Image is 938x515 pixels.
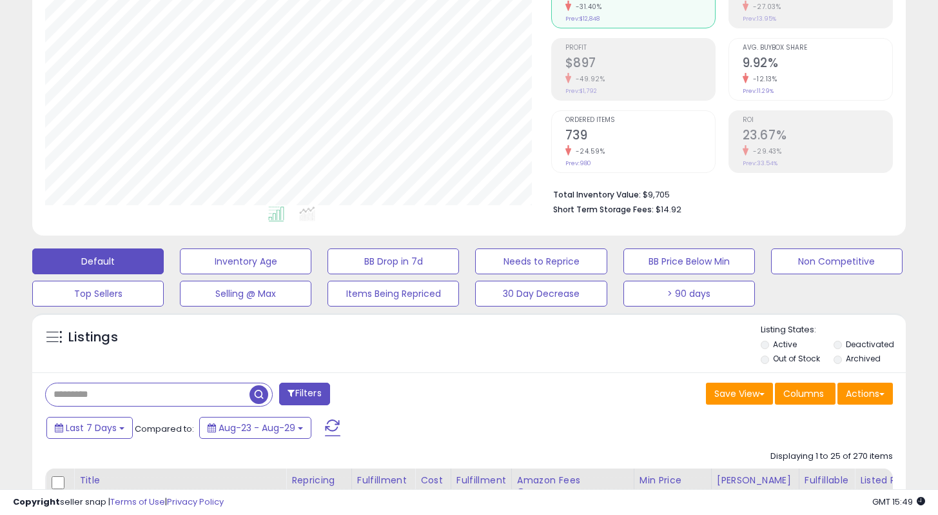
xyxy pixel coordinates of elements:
span: $14.92 [656,203,681,216]
small: -29.43% [748,146,782,156]
div: [PERSON_NAME] [717,474,794,487]
label: Out of Stock [773,353,820,364]
strong: Copyright [13,496,60,508]
div: Displaying 1 to 25 of 270 items [770,450,893,463]
button: Last 7 Days [46,417,133,439]
div: Fulfillment Cost [456,474,506,501]
small: -12.13% [748,74,777,84]
p: Listing States: [761,324,906,336]
button: Columns [775,383,835,405]
button: Default [32,248,164,274]
b: Total Inventory Value: [553,189,641,200]
span: Profit [565,45,715,52]
span: ROI [743,117,892,124]
button: BB Drop in 7d [327,248,459,274]
label: Archived [846,353,881,364]
label: Deactivated [846,339,894,350]
button: Save View [706,383,773,405]
h2: 23.67% [743,128,892,145]
span: Last 7 Days [66,421,117,434]
span: 2025-09-6 15:49 GMT [872,496,925,508]
span: Ordered Items [565,117,715,124]
div: seller snap | | [13,496,224,509]
h2: $897 [565,56,715,73]
b: Short Term Storage Fees: [553,204,654,215]
button: Actions [837,383,893,405]
a: Terms of Use [110,496,165,508]
button: Needs to Reprice [475,248,607,274]
button: 30 Day Decrease [475,281,607,307]
label: Active [773,339,797,350]
small: Prev: 11.29% [743,87,774,95]
h5: Listings [68,328,118,347]
div: Fulfillable Quantity [805,474,849,501]
button: > 90 days [623,281,755,307]
button: Filters [279,383,329,405]
div: Amazon Fees [517,474,629,487]
button: Inventory Age [180,248,311,274]
button: Top Sellers [32,281,164,307]
span: Compared to: [135,423,194,435]
div: Fulfillment [357,474,409,487]
span: Avg. Buybox Share [743,45,892,52]
small: Prev: $12,848 [565,15,600,23]
li: $9,705 [553,186,883,201]
button: Items Being Repriced [327,281,459,307]
div: Cost [420,474,445,487]
small: Prev: $1,792 [565,87,597,95]
h2: 739 [565,128,715,145]
button: Selling @ Max [180,281,311,307]
small: Prev: 13.95% [743,15,776,23]
span: Aug-23 - Aug-29 [219,421,295,434]
small: -31.40% [571,2,602,12]
button: Aug-23 - Aug-29 [199,417,311,439]
a: Privacy Policy [167,496,224,508]
small: Prev: 980 [565,159,591,167]
small: Prev: 33.54% [743,159,777,167]
button: Non Competitive [771,248,903,274]
div: Min Price [640,474,706,487]
small: -27.03% [748,2,781,12]
span: Columns [783,387,824,400]
div: Repricing [291,474,346,487]
div: Title [79,474,280,487]
small: -24.59% [571,146,605,156]
small: -49.92% [571,74,605,84]
button: BB Price Below Min [623,248,755,274]
h2: 9.92% [743,56,892,73]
